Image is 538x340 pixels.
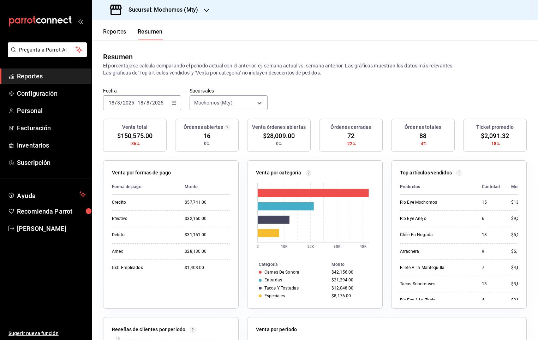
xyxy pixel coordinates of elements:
[511,297,533,303] div: $3,516.00
[281,245,288,249] text: 10K
[144,100,146,106] span: /
[511,216,533,222] div: $9,294.00
[112,326,185,333] p: Reseñas de clientes por periodo
[347,131,354,141] span: 72
[476,179,506,195] th: Cantidad
[17,158,86,167] span: Suscripción
[400,265,471,271] div: Filete A La Mantequilla
[307,245,314,249] text: 20K
[185,199,230,205] div: $57,741.00
[185,265,230,271] div: $1,403.00
[331,270,371,275] div: $42,156.00
[264,293,285,298] div: Especiales
[204,141,210,147] span: 0%
[490,141,500,147] span: -18%
[185,249,230,255] div: $28,130.00
[400,179,476,195] th: Productos
[256,326,297,333] p: Venta por periodo
[17,123,86,133] span: Facturación
[334,245,341,249] text: 30K
[330,124,371,131] h3: Órdenes cerradas
[400,297,471,303] div: Rib Eye A La Tabla
[138,28,163,40] button: Resumen
[476,124,514,131] h3: Ticket promedio
[511,199,533,205] div: $13,185.00
[112,216,173,222] div: Efectivo
[17,89,86,98] span: Configuración
[146,100,150,106] input: --
[122,100,134,106] input: ----
[150,100,152,106] span: /
[179,179,230,195] th: Monto
[511,232,533,238] div: $5,382.00
[511,281,533,287] div: $3,874.00
[481,131,509,141] span: $2,091.32
[117,131,153,141] span: $150,575.00
[506,179,533,195] th: Monto
[130,141,140,147] span: -36%
[263,131,295,141] span: $28,009.00
[117,100,120,106] input: --
[17,207,86,216] span: Recomienda Parrot
[190,88,268,93] label: Sucursales
[115,100,117,106] span: /
[256,169,301,177] p: Venta por categoría
[264,278,282,282] div: Entradas
[482,199,500,205] div: 15
[331,278,371,282] div: $21,294.00
[264,270,299,275] div: Carnes De Sonora
[419,141,426,147] span: -4%
[482,232,500,238] div: 18
[112,179,179,195] th: Forma de pago
[329,261,382,268] th: Monto
[400,169,452,177] p: Top artículos vendidos
[264,286,299,291] div: Tacos Y Tostadas
[400,249,471,255] div: Arrachera
[112,169,171,177] p: Venta por formas de pago
[185,232,230,238] div: $31,151.00
[5,51,87,59] a: Pregunta a Parrot AI
[276,141,282,147] span: 0%
[511,249,533,255] div: $5,121.00
[122,124,148,131] h3: Venta total
[78,18,83,24] button: open_drawer_menu
[194,99,233,106] span: Mochomos (Mty)
[137,100,144,106] input: --
[203,131,210,141] span: 16
[400,281,471,287] div: Tacos Sonorenses
[112,232,173,238] div: Debito
[400,232,471,238] div: Chile En Nogada
[103,28,163,40] div: navigation tabs
[17,106,86,115] span: Personal
[331,286,371,291] div: $12,048.00
[103,62,527,76] p: El porcentaje se calcula comparando el período actual con el anterior, ej. semana actual vs. sema...
[360,245,367,249] text: 40K
[103,28,126,40] button: Reportes
[19,46,76,54] span: Pregunta a Parrot AI
[482,265,500,271] div: 7
[112,265,173,271] div: CxC Empleados
[400,216,471,222] div: Rib Eye Anejo
[152,100,164,106] input: ----
[184,124,223,131] h3: Órdenes abiertas
[511,265,533,271] div: $4,886.00
[482,297,500,303] div: 4
[405,124,441,131] h3: Órdenes totales
[103,52,133,62] div: Resumen
[8,330,86,337] span: Sugerir nueva función
[120,100,122,106] span: /
[482,281,500,287] div: 13
[123,6,198,14] h3: Sucursal: Mochomos (Mty)
[108,100,115,106] input: --
[103,88,181,93] label: Fecha
[331,293,371,298] div: $8,176.00
[112,249,173,255] div: Amex
[17,190,77,199] span: Ayuda
[482,249,500,255] div: 9
[482,216,500,222] div: 6
[17,71,86,81] span: Reportes
[17,224,86,233] span: [PERSON_NAME]
[17,141,86,150] span: Inventarios
[247,261,329,268] th: Categoría
[419,131,426,141] span: 88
